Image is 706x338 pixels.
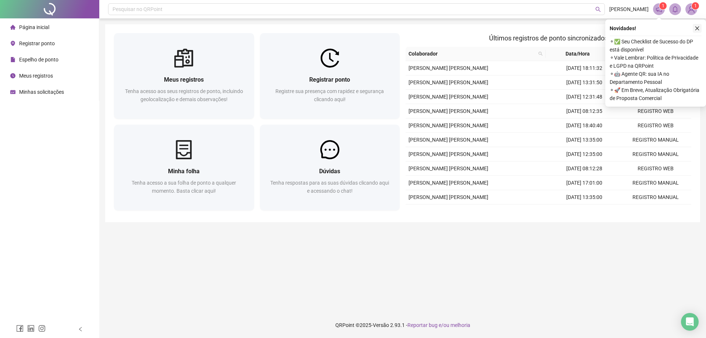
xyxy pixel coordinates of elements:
[549,118,620,133] td: [DATE] 18:40:40
[549,50,607,58] span: Data/Hora
[99,312,706,338] footer: QRPoint © 2025 - 2.93.1 -
[546,47,616,61] th: Data/Hora
[409,122,488,128] span: [PERSON_NAME] [PERSON_NAME]
[260,125,400,210] a: DúvidasTenha respostas para as suas dúvidas clicando aqui e acessando o chat!
[10,73,15,78] span: clock-circle
[10,89,15,95] span: schedule
[662,3,664,8] span: 1
[620,133,691,147] td: REGISTRO MANUAL
[16,325,24,332] span: facebook
[319,168,340,175] span: Dúvidas
[407,322,470,328] span: Reportar bug e/ou melhoria
[373,322,389,328] span: Versão
[78,327,83,332] span: left
[19,89,64,95] span: Minhas solicitações
[620,147,691,161] td: REGISTRO MANUAL
[610,86,702,102] span: ⚬ 🚀 Em Breve, Atualização Obrigatória de Proposta Comercial
[19,24,49,30] span: Página inicial
[620,104,691,118] td: REGISTRO WEB
[270,180,389,194] span: Tenha respostas para as suas dúvidas clicando aqui e acessando o chat!
[10,57,15,62] span: file
[659,2,667,10] sup: 1
[595,7,601,12] span: search
[125,88,243,102] span: Tenha acesso aos seus registros de ponto, incluindo geolocalização e demais observações!
[309,76,350,83] span: Registrar ponto
[19,40,55,46] span: Registrar ponto
[695,26,700,31] span: close
[114,33,254,119] a: Meus registrosTenha acesso aos seus registros de ponto, incluindo geolocalização e demais observa...
[620,161,691,176] td: REGISTRO WEB
[538,51,543,56] span: search
[549,176,620,190] td: [DATE] 17:01:00
[549,90,620,104] td: [DATE] 12:31:48
[537,48,544,59] span: search
[164,76,204,83] span: Meus registros
[409,108,488,114] span: [PERSON_NAME] [PERSON_NAME]
[409,79,488,85] span: [PERSON_NAME] [PERSON_NAME]
[489,34,608,42] span: Últimos registros de ponto sincronizados
[549,190,620,204] td: [DATE] 13:35:00
[132,180,236,194] span: Tenha acesso a sua folha de ponto a qualquer momento. Basta clicar aqui!
[10,25,15,30] span: home
[275,88,384,102] span: Registre sua presença com rapidez e segurança clicando aqui!
[409,180,488,186] span: [PERSON_NAME] [PERSON_NAME]
[610,24,636,32] span: Novidades !
[19,57,58,63] span: Espelho de ponto
[549,147,620,161] td: [DATE] 12:35:00
[620,176,691,190] td: REGISTRO MANUAL
[38,325,46,332] span: instagram
[27,325,35,332] span: linkedin
[409,94,488,100] span: [PERSON_NAME] [PERSON_NAME]
[686,4,697,15] img: 94845
[409,194,488,200] span: [PERSON_NAME] [PERSON_NAME]
[681,313,699,331] div: Open Intercom Messenger
[672,6,678,13] span: bell
[409,166,488,171] span: [PERSON_NAME] [PERSON_NAME]
[409,50,535,58] span: Colaborador
[549,161,620,176] td: [DATE] 08:12:28
[19,73,53,79] span: Meus registros
[610,38,702,54] span: ⚬ ✅ Seu Checklist de Sucesso do DP está disponível
[610,54,702,70] span: ⚬ Vale Lembrar: Política de Privacidade e LGPD na QRPoint
[549,61,620,75] td: [DATE] 18:11:32
[549,104,620,118] td: [DATE] 08:12:35
[549,204,620,219] td: [DATE] 12:35:00
[549,75,620,90] td: [DATE] 13:31:50
[10,41,15,46] span: environment
[409,137,488,143] span: [PERSON_NAME] [PERSON_NAME]
[610,70,702,86] span: ⚬ 🤖 Agente QR: sua IA no Departamento Pessoal
[620,204,691,219] td: REGISTRO MANUAL
[609,5,649,13] span: [PERSON_NAME]
[409,65,488,71] span: [PERSON_NAME] [PERSON_NAME]
[692,2,699,10] sup: Atualize o seu contato no menu Meus Dados
[694,3,697,8] span: 1
[260,33,400,119] a: Registrar pontoRegistre sua presença com rapidez e segurança clicando aqui!
[620,190,691,204] td: REGISTRO MANUAL
[114,125,254,210] a: Minha folhaTenha acesso a sua folha de ponto a qualquer momento. Basta clicar aqui!
[549,133,620,147] td: [DATE] 13:35:00
[656,6,662,13] span: notification
[620,118,691,133] td: REGISTRO WEB
[409,151,488,157] span: [PERSON_NAME] [PERSON_NAME]
[168,168,200,175] span: Minha folha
